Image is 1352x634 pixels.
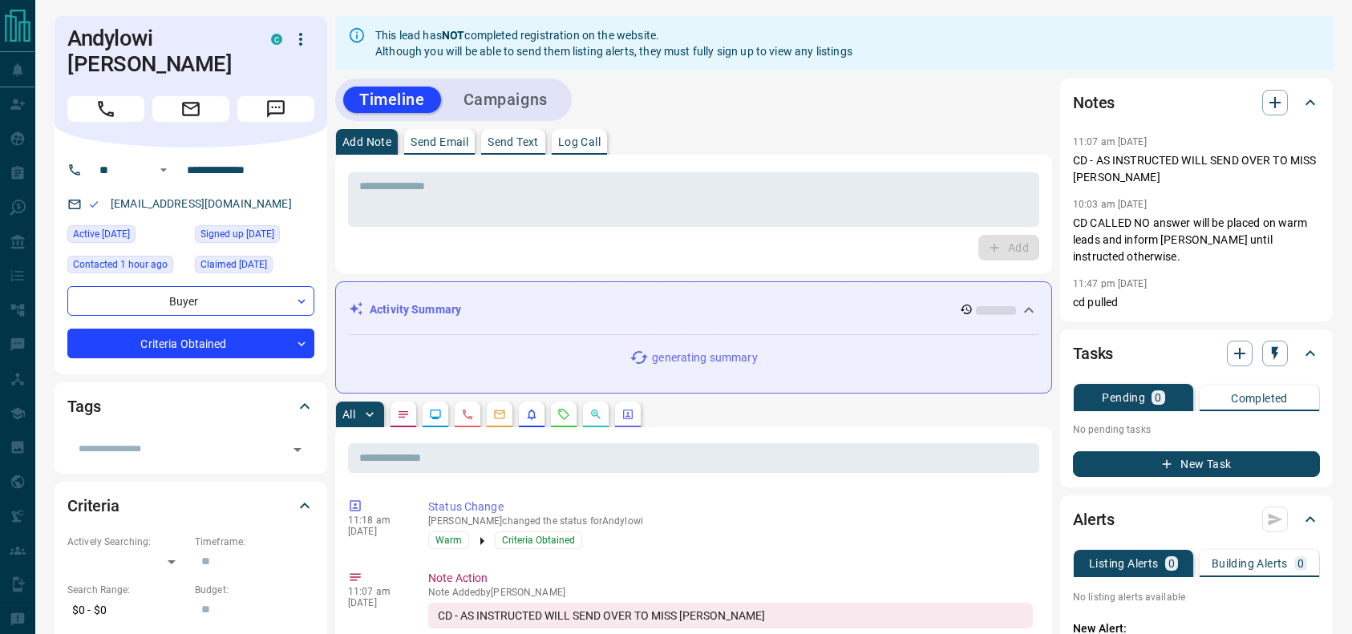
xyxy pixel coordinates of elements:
[195,256,314,278] div: Sat Aug 16 2025
[67,493,119,519] h2: Criteria
[652,349,757,366] p: generating summary
[348,515,404,526] p: 11:18 am
[348,597,404,608] p: [DATE]
[67,394,100,419] h2: Tags
[67,487,314,525] div: Criteria
[1073,418,1320,442] p: No pending tasks
[1073,90,1115,115] h2: Notes
[589,408,602,421] svg: Opportunities
[67,26,247,77] h1: Andylowi [PERSON_NAME]
[1073,83,1320,122] div: Notes
[1168,558,1175,569] p: 0
[237,96,314,122] span: Message
[1297,558,1304,569] p: 0
[435,532,462,548] span: Warm
[88,199,99,210] svg: Email Valid
[195,225,314,248] div: Sat Aug 16 2025
[1073,199,1147,210] p: 10:03 am [DATE]
[348,526,404,537] p: [DATE]
[1073,136,1147,147] p: 11:07 am [DATE]
[621,408,634,421] svg: Agent Actions
[67,225,187,248] div: Sat Aug 16 2025
[1155,392,1161,403] p: 0
[67,597,187,624] p: $0 - $0
[200,256,267,273] span: Claimed [DATE]
[370,301,461,318] p: Activity Summary
[428,603,1033,628] div: CD - AS INSTRUCTED WILL SEND OVER TO MISS [PERSON_NAME]
[271,34,282,45] div: condos.ca
[429,408,442,421] svg: Lead Browsing Activity
[1073,590,1320,604] p: No listing alerts available
[493,408,506,421] svg: Emails
[342,136,391,147] p: Add Note
[558,136,601,147] p: Log Call
[442,29,464,42] strong: NOT
[488,136,539,147] p: Send Text
[1102,392,1145,403] p: Pending
[1073,278,1147,289] p: 11:47 pm [DATE]
[428,499,1033,515] p: Status Change
[1073,294,1320,311] p: cd pulled
[1089,558,1159,569] p: Listing Alerts
[1073,215,1320,265] p: CD CALLED NO answer will be placed on warm leads and inform [PERSON_NAME] until instructed otherw...
[154,160,173,180] button: Open
[348,586,404,597] p: 11:07 am
[343,87,441,113] button: Timeline
[73,226,130,242] span: Active [DATE]
[397,408,410,421] svg: Notes
[152,96,229,122] span: Email
[461,408,474,421] svg: Calls
[342,409,355,420] p: All
[1231,393,1288,404] p: Completed
[428,570,1033,587] p: Note Action
[195,535,314,549] p: Timeframe:
[1212,558,1288,569] p: Building Alerts
[67,256,187,278] div: Mon Aug 18 2025
[67,96,144,122] span: Call
[67,286,314,316] div: Buyer
[428,515,1033,527] p: [PERSON_NAME] changed the status for Andylowi
[111,197,292,210] a: [EMAIL_ADDRESS][DOMAIN_NAME]
[73,256,168,273] span: Contacted 1 hour ago
[375,21,852,66] div: This lead has completed registration on the website. Although you will be able to send them listi...
[67,387,314,426] div: Tags
[200,226,274,242] span: Signed up [DATE]
[67,583,187,597] p: Search Range:
[1073,334,1320,373] div: Tasks
[428,587,1033,598] p: Note Added by [PERSON_NAME]
[1073,451,1320,477] button: New Task
[1073,152,1320,186] p: CD - AS INSTRUCTED WILL SEND OVER TO MISS [PERSON_NAME]
[67,535,187,549] p: Actively Searching:
[349,295,1038,325] div: Activity Summary
[286,438,309,461] button: Open
[411,136,468,147] p: Send Email
[1073,500,1320,539] div: Alerts
[447,87,564,113] button: Campaigns
[557,408,570,421] svg: Requests
[1073,507,1115,532] h2: Alerts
[525,408,538,421] svg: Listing Alerts
[502,532,575,548] span: Criteria Obtained
[1073,341,1113,366] h2: Tasks
[195,583,314,597] p: Budget:
[67,329,314,358] div: Criteria Obtained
